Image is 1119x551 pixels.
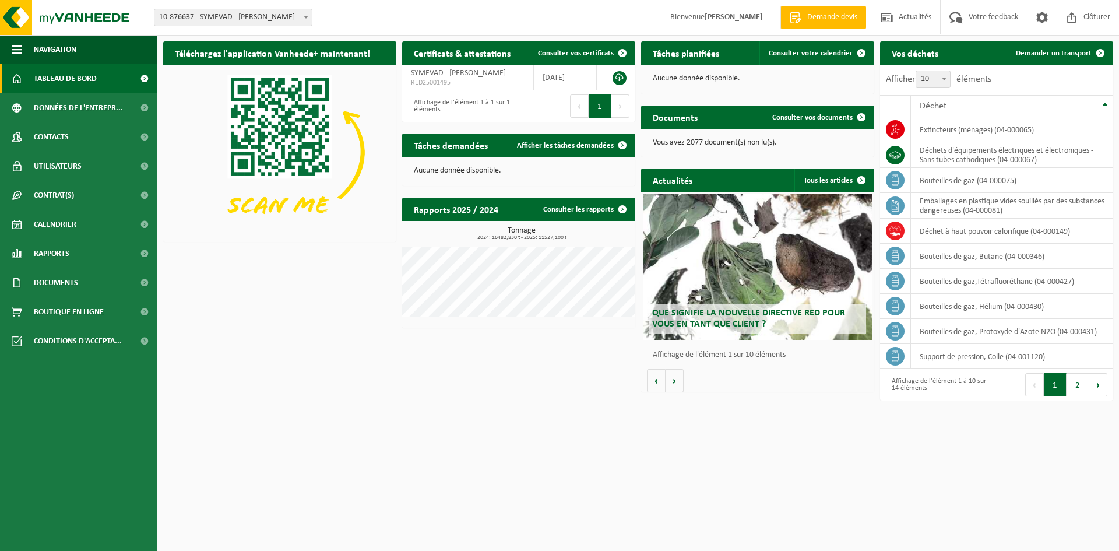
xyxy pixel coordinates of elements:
[641,106,709,128] h2: Documents
[411,78,525,87] span: RED25001495
[911,219,1113,244] td: déchet à haut pouvoir calorifique (04-000149)
[163,65,396,240] img: Download de VHEPlus App
[653,351,868,359] p: Affichage de l'élément 1 sur 10 éléments
[534,65,597,90] td: [DATE]
[34,122,69,152] span: Contacts
[34,210,76,239] span: Calendrier
[916,71,950,87] span: 10
[911,168,1113,193] td: bouteilles de gaz (04-000075)
[911,294,1113,319] td: bouteilles de gaz, Hélium (04-000430)
[408,235,635,241] span: 2024: 16482,830 t - 2025: 11527,100 t
[1007,41,1112,65] a: Demander un transport
[911,193,1113,219] td: emballages en plastique vides souillés par des substances dangereuses (04-000081)
[920,101,946,111] span: Déchet
[794,169,873,192] a: Tous les articles
[402,198,510,220] h2: Rapports 2025 / 2024
[34,35,76,64] span: Navigation
[804,12,860,23] span: Demande devis
[34,327,122,356] span: Conditions d'accepta...
[653,75,863,83] p: Aucune donnée disponible.
[647,369,666,392] button: Vorige
[759,41,873,65] a: Consulter votre calendrier
[911,319,1113,344] td: bouteilles de gaz, Protoxyde d'Azote N2O (04-000431)
[408,227,635,241] h3: Tonnage
[538,50,614,57] span: Consulter vos certificats
[643,194,872,340] a: Que signifie la nouvelle directive RED pour vous en tant que client ?
[772,114,853,121] span: Consulter vos documents
[880,41,950,64] h2: Vos déchets
[402,134,499,156] h2: Tâches demandées
[611,94,629,118] button: Next
[911,344,1113,369] td: support de pression, Colle (04-001120)
[911,269,1113,294] td: bouteilles de gaz,Tétrafluoréthane (04-000427)
[911,244,1113,269] td: bouteilles de gaz, Butane (04-000346)
[34,93,123,122] span: Données de l'entrepr...
[641,41,731,64] h2: Tâches planifiées
[1016,50,1092,57] span: Demander un transport
[34,181,74,210] span: Contrat(s)
[570,94,589,118] button: Previous
[652,308,845,329] span: Que signifie la nouvelle directive RED pour vous en tant que client ?
[534,198,634,221] a: Consulter les rapports
[1089,373,1107,396] button: Next
[1067,373,1089,396] button: 2
[589,94,611,118] button: 1
[911,142,1113,168] td: déchets d'équipements électriques et électroniques - Sans tubes cathodiques (04-000067)
[763,106,873,129] a: Consulter vos documents
[529,41,634,65] a: Consulter vos certificats
[1025,373,1044,396] button: Previous
[414,167,624,175] p: Aucune donnée disponible.
[34,64,97,93] span: Tableau de bord
[666,369,684,392] button: Volgende
[34,297,104,327] span: Boutique en ligne
[411,69,506,78] span: SYMEVAD - [PERSON_NAME]
[154,9,312,26] span: 10-876637 - SYMEVAD - EVIN MALMAISON
[508,134,634,157] a: Afficher les tâches demandées
[886,372,991,398] div: Affichage de l'élément 1 à 10 sur 14 éléments
[517,142,614,149] span: Afficher les tâches demandées
[780,6,866,29] a: Demande devis
[641,169,704,191] h2: Actualités
[916,71,951,88] span: 10
[1044,373,1067,396] button: 1
[653,139,863,147] p: Vous avez 2077 document(s) non lu(s).
[34,152,82,181] span: Utilisateurs
[34,268,78,297] span: Documents
[705,13,763,22] strong: [PERSON_NAME]
[911,117,1113,142] td: extincteurs (ménages) (04-000065)
[886,75,991,84] label: Afficher éléments
[163,41,382,64] h2: Téléchargez l'application Vanheede+ maintenant!
[34,239,69,268] span: Rapports
[408,93,513,119] div: Affichage de l'élément 1 à 1 sur 1 éléments
[769,50,853,57] span: Consulter votre calendrier
[402,41,522,64] h2: Certificats & attestations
